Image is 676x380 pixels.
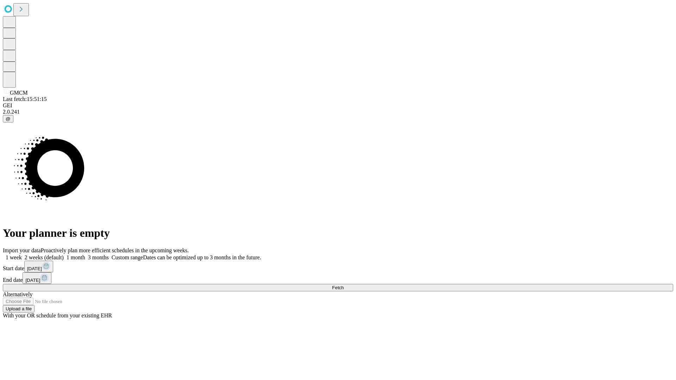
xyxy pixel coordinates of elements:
[67,254,85,260] span: 1 month
[10,90,28,96] span: GMCM
[88,254,109,260] span: 3 months
[3,305,35,312] button: Upload a file
[3,109,673,115] div: 2.0.241
[3,96,47,102] span: Last fetch: 15:51:15
[3,312,112,318] span: With your OR schedule from your existing EHR
[41,247,189,253] span: Proactively plan more efficient schedules in the upcoming weeks.
[143,254,261,260] span: Dates can be optimized up to 3 months in the future.
[6,254,22,260] span: 1 week
[332,285,344,290] span: Fetch
[6,116,11,121] span: @
[3,247,41,253] span: Import your data
[24,261,53,272] button: [DATE]
[3,227,673,240] h1: Your planner is empty
[3,284,673,291] button: Fetch
[25,254,64,260] span: 2 weeks (default)
[27,266,42,271] span: [DATE]
[25,278,40,283] span: [DATE]
[3,261,673,272] div: Start date
[23,272,51,284] button: [DATE]
[3,291,32,297] span: Alternatively
[112,254,143,260] span: Custom range
[3,115,13,122] button: @
[3,272,673,284] div: End date
[3,102,673,109] div: GEI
